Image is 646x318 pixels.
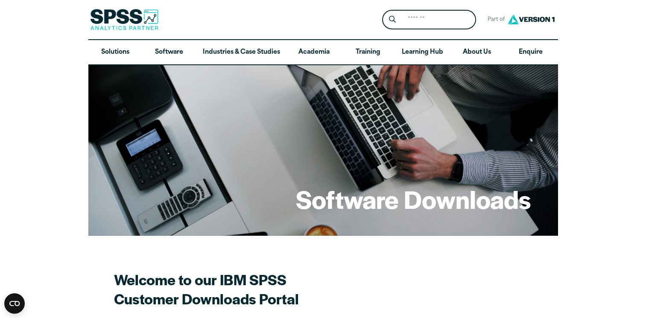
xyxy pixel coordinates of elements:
[287,40,341,65] a: Academia
[4,293,25,314] button: Open CMP widget
[341,40,395,65] a: Training
[450,40,504,65] a: About Us
[389,16,396,23] svg: Search magnifying glass icon
[504,40,558,65] a: Enquire
[296,182,531,216] h1: Software Downloads
[384,12,400,28] button: Search magnifying glass icon
[196,40,287,65] a: Industries & Case Studies
[395,40,450,65] a: Learning Hub
[114,270,413,308] h2: Welcome to our IBM SPSS Customer Downloads Portal
[88,40,558,65] nav: Desktop version of site main menu
[506,12,557,27] img: Version1 Logo
[382,10,476,30] form: Site Header Search Form
[483,14,506,26] span: Part of
[142,40,196,65] a: Software
[88,40,142,65] a: Solutions
[90,9,158,30] img: SPSS Analytics Partner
